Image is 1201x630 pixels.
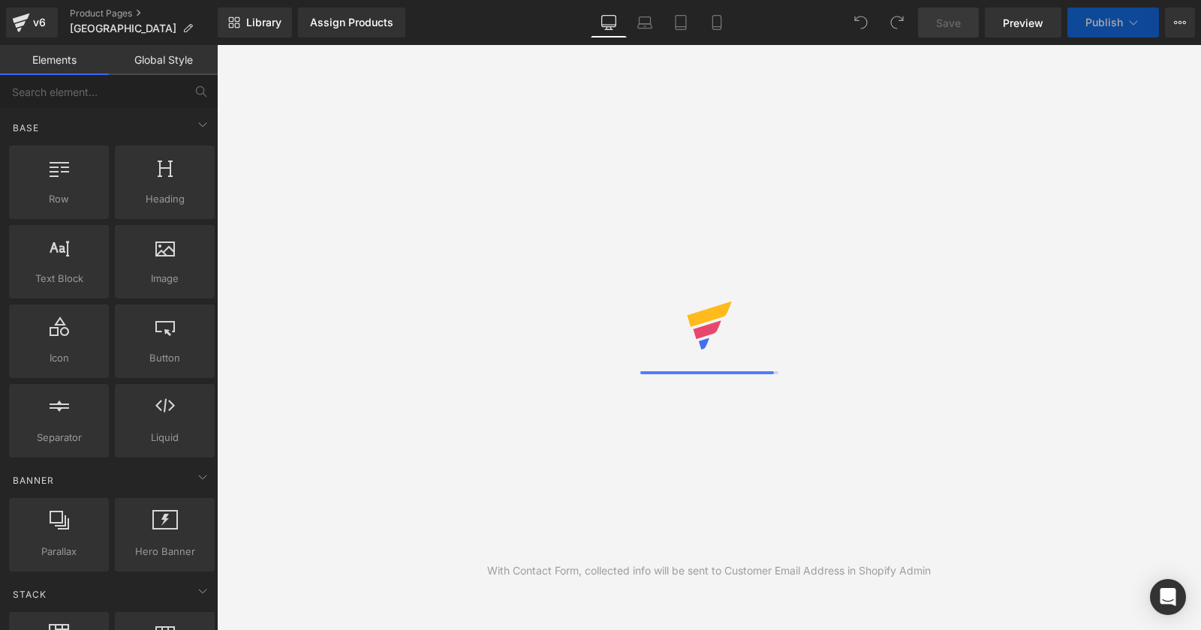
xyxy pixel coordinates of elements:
a: Mobile [699,7,735,37]
span: Liquid [119,430,210,445]
span: Parallax [14,544,104,559]
button: Redo [882,7,912,37]
span: Separator [14,430,104,445]
span: Text Block [14,271,104,286]
a: Preview [985,7,1061,37]
span: Heading [119,191,210,207]
span: Publish [1085,16,1123,28]
span: [GEOGRAPHIC_DATA] [70,22,176,34]
button: Undo [846,7,876,37]
button: Publish [1067,7,1159,37]
a: Tablet [663,7,699,37]
span: Base [11,121,41,135]
span: Save [936,15,961,31]
span: Stack [11,587,48,601]
span: Image [119,271,210,286]
div: Assign Products [310,16,393,28]
a: Global Style [109,45,218,75]
a: Desktop [591,7,627,37]
a: New Library [218,7,292,37]
span: Hero Banner [119,544,210,559]
span: Button [119,350,210,366]
div: v6 [30,13,49,32]
a: v6 [6,7,58,37]
button: More [1165,7,1195,37]
a: Laptop [627,7,663,37]
span: Row [14,191,104,207]
span: Icon [14,350,104,366]
span: Library [246,16,281,29]
div: Open Intercom Messenger [1150,579,1186,615]
a: Product Pages [70,7,218,19]
span: Preview [1003,15,1043,31]
span: Banner [11,473,56,487]
div: With Contact Form, collected info will be sent to Customer Email Address in Shopify Admin [487,562,931,579]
